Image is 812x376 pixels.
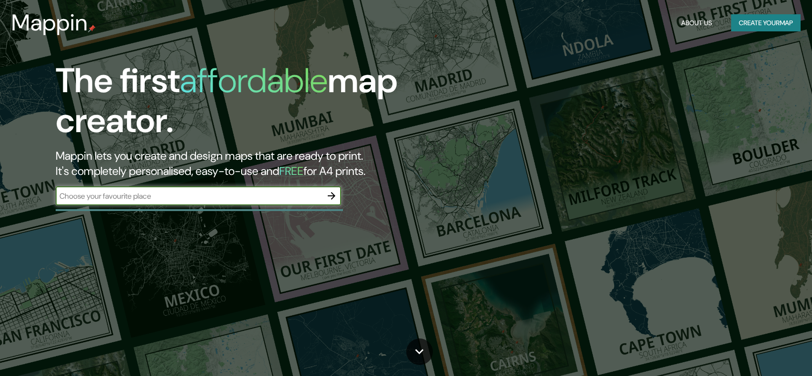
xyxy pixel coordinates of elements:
[731,14,801,32] button: Create yourmap
[180,58,328,103] h1: affordable
[677,14,716,32] button: About Us
[56,191,322,202] input: Choose your favourite place
[11,10,88,36] h3: Mappin
[88,25,96,32] img: mappin-pin
[56,148,462,179] h2: Mappin lets you create and design maps that are ready to print. It's completely personalised, eas...
[56,61,462,148] h1: The first map creator.
[279,164,303,178] h5: FREE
